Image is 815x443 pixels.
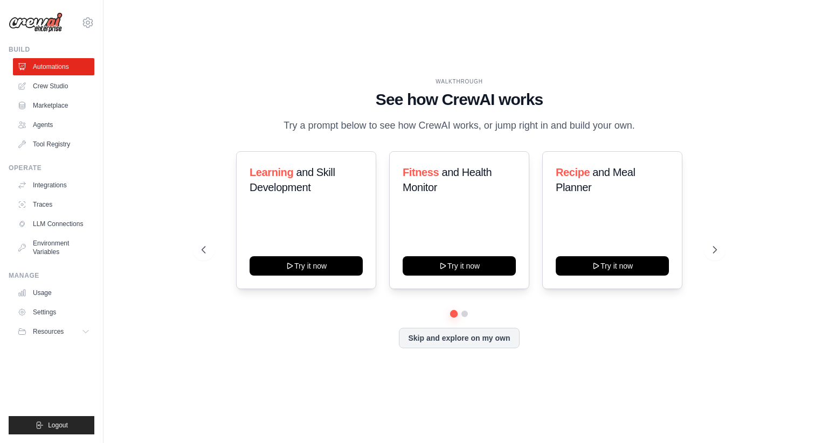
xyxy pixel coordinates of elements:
button: Try it now [556,256,669,276]
span: and Health Monitor [403,166,492,193]
button: Skip and explore on my own [399,328,519,348]
div: Manage [9,271,94,280]
div: WALKTHROUGH [202,78,717,86]
span: Logout [48,421,68,430]
span: Fitness [403,166,439,178]
h1: See how CrewAI works [202,90,717,109]
a: Tool Registry [13,136,94,153]
button: Try it now [403,256,516,276]
span: Recipe [556,166,590,178]
a: Automations [13,58,94,75]
div: Operate [9,164,94,172]
a: Environment Variables [13,235,94,261]
span: Learning [250,166,293,178]
button: Resources [13,323,94,340]
div: Build [9,45,94,54]
span: and Meal Planner [556,166,635,193]
a: Integrations [13,177,94,194]
a: Agents [13,116,94,133]
a: Settings [13,304,94,321]
a: LLM Connections [13,215,94,233]
span: Resources [33,327,64,336]
button: Logout [9,416,94,434]
a: Traces [13,196,94,213]
a: Marketplace [13,97,94,114]
p: Try a prompt below to see how CrewAI works, or jump right in and build your own. [278,118,640,133]
span: and Skill Development [250,166,335,193]
a: Crew Studio [13,78,94,95]
button: Try it now [250,256,363,276]
img: Logo [9,12,63,33]
a: Usage [13,284,94,301]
